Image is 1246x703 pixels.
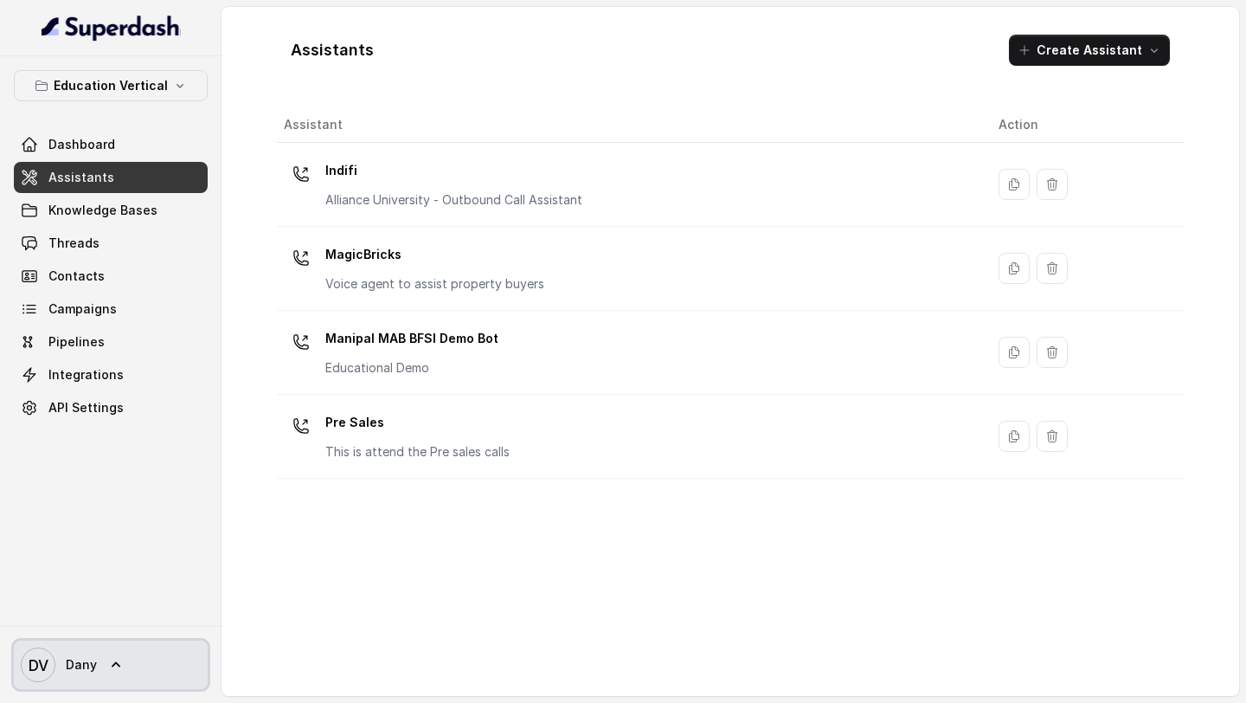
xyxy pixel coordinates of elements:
[14,359,208,390] a: Integrations
[14,129,208,160] a: Dashboard
[48,399,124,416] span: API Settings
[48,136,115,153] span: Dashboard
[325,325,498,352] p: Manipal MAB BFSI Demo Bot
[48,366,124,384] span: Integrations
[48,202,157,219] span: Knowledge Bases
[325,191,582,209] p: Alliance University - Outbound Call Assistant
[325,359,498,377] p: Educational Demo
[277,107,985,143] th: Assistant
[1009,35,1170,66] button: Create Assistant
[48,268,105,285] span: Contacts
[54,75,168,96] p: Education Vertical
[48,169,114,186] span: Assistants
[325,157,582,184] p: Indifi
[42,14,181,42] img: light.svg
[14,641,208,689] a: Dany
[291,36,374,64] h1: Assistants
[14,261,208,292] a: Contacts
[14,326,208,358] a: Pipelines
[14,228,208,259] a: Threads
[325,241,544,268] p: MagicBricks
[48,300,117,318] span: Campaigns
[48,235,100,252] span: Threads
[66,656,97,674] span: Dany
[29,656,48,674] text: DV
[325,275,544,293] p: Voice agent to assist property buyers
[14,70,208,101] button: Education Vertical
[48,333,105,351] span: Pipelines
[14,293,208,325] a: Campaigns
[325,409,510,436] p: Pre Sales
[14,392,208,423] a: API Settings
[14,195,208,226] a: Knowledge Bases
[985,107,1184,143] th: Action
[14,162,208,193] a: Assistants
[325,443,510,461] p: This is attend the Pre sales calls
